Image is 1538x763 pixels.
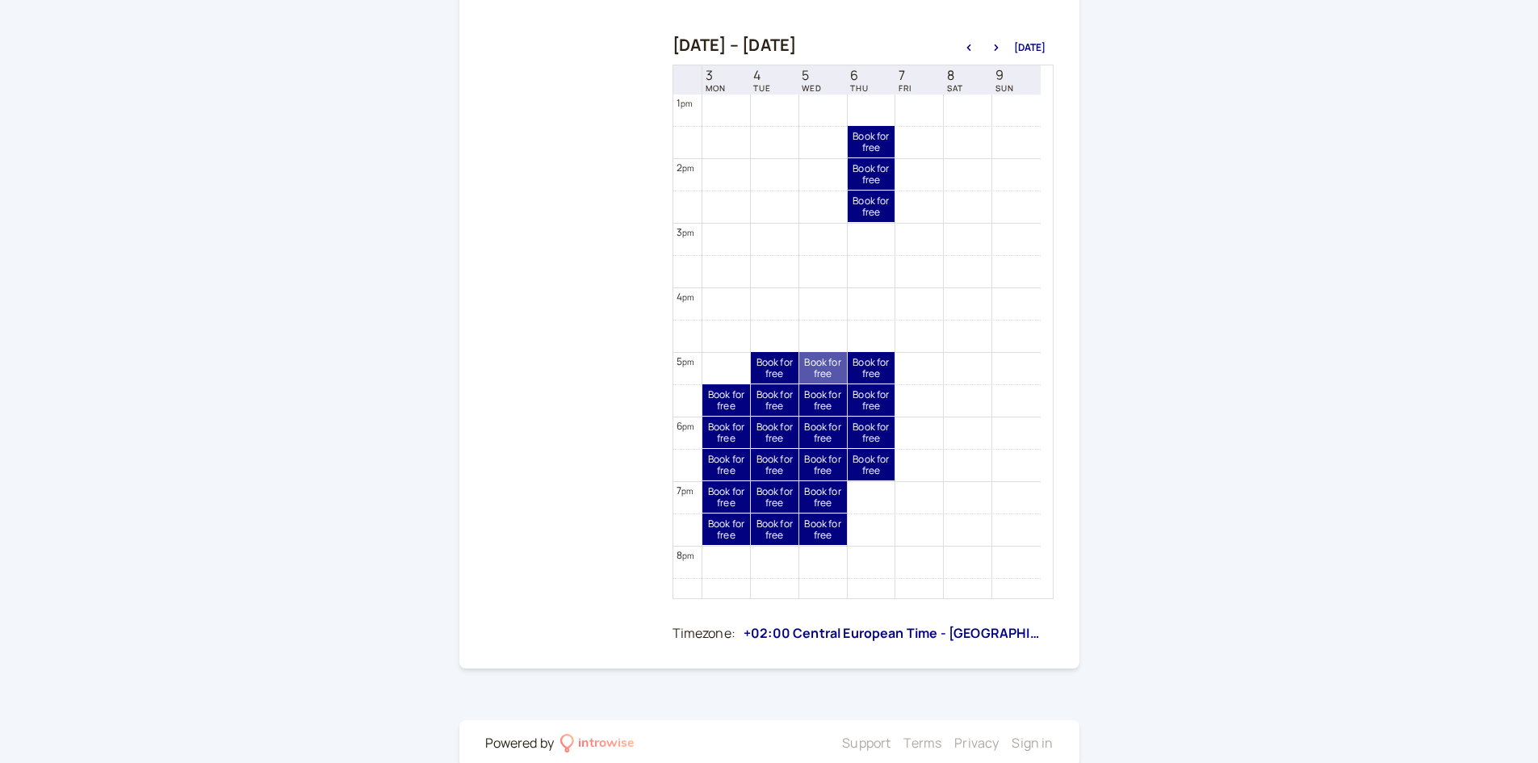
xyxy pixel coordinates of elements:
span: pm [681,485,693,497]
a: Support [842,734,891,752]
span: Book for free [751,389,798,413]
span: FRI [899,83,911,93]
span: Book for free [751,421,798,445]
span: 5 [802,68,822,83]
span: pm [682,291,694,303]
span: MON [706,83,726,93]
span: Book for free [848,195,895,219]
div: Timezone: [673,623,735,644]
div: 8 [677,547,694,563]
span: Book for free [799,421,847,445]
span: SUN [995,83,1014,93]
h2: [DATE] – [DATE] [673,36,797,55]
span: pm [682,162,694,174]
span: Book for free [848,389,895,413]
span: THU [850,83,869,93]
a: November 3, 2025 [702,66,729,94]
button: [DATE] [1014,42,1046,53]
a: Privacy [954,734,999,752]
span: Book for free [848,163,895,187]
div: 2 [677,160,694,175]
span: Book for free [799,389,847,413]
span: 7 [899,68,911,83]
span: Book for free [702,389,750,413]
span: pm [682,356,694,367]
span: pm [681,98,692,109]
span: Book for free [751,518,798,542]
a: November 8, 2025 [944,66,966,94]
a: November 7, 2025 [895,66,915,94]
span: Book for free [702,421,750,445]
div: 7 [677,483,694,498]
span: WED [802,83,822,93]
span: Book for free [848,454,895,477]
div: introwise [578,733,635,754]
div: 6 [677,418,694,434]
a: introwise [560,733,635,754]
span: Book for free [751,357,798,380]
a: Sign in [1012,734,1053,752]
a: November 5, 2025 [798,66,825,94]
span: Book for free [702,518,750,542]
span: Book for free [799,357,847,380]
span: Book for free [848,131,895,154]
span: Book for free [702,486,750,509]
span: Book for free [799,518,847,542]
div: 4 [677,289,694,304]
span: 4 [753,68,771,83]
span: Book for free [751,454,798,477]
div: Powered by [485,733,555,754]
span: Book for free [751,486,798,509]
span: 3 [706,68,726,83]
span: pm [682,227,694,238]
span: pm [682,550,694,561]
div: 1 [677,95,693,111]
div: 5 [677,354,694,369]
span: SAT [947,83,963,93]
a: November 4, 2025 [750,66,774,94]
span: TUE [753,83,771,93]
span: Book for free [848,357,895,380]
a: November 6, 2025 [847,66,872,94]
a: Terms [903,734,941,752]
span: Book for free [848,421,895,445]
a: November 9, 2025 [992,66,1017,94]
span: 6 [850,68,869,83]
div: 3 [677,224,694,240]
span: Book for free [799,454,847,477]
span: 8 [947,68,963,83]
span: pm [682,421,694,432]
span: Book for free [702,454,750,477]
span: Book for free [799,486,847,509]
span: 9 [995,68,1014,83]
